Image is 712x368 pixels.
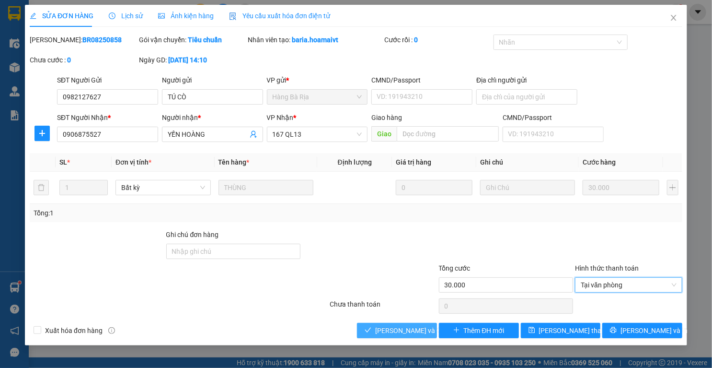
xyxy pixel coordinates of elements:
div: Người nhận [162,112,263,123]
div: Chưa thanh toán [329,299,438,316]
input: Dọc đường [397,126,499,142]
span: edit [30,12,36,19]
div: CMND/Passport [371,75,472,85]
span: Giá trị hàng [396,158,431,166]
span: check [365,327,371,334]
label: Hình thức thanh toán [575,264,639,272]
span: Ảnh kiện hàng [158,12,214,20]
div: CMND/Passport [503,112,604,123]
button: Close [660,5,687,32]
button: check[PERSON_NAME] và Giao hàng [357,323,437,338]
input: 0 [396,180,472,195]
button: plus [34,126,50,141]
span: Tổng cước [439,264,471,272]
span: 167 QL13 [273,127,362,142]
b: 0 [414,36,418,44]
div: SĐT Người Gửi [57,75,158,85]
span: user-add [250,131,257,138]
button: save[PERSON_NAME] thay đổi [521,323,601,338]
div: 0908218116 [8,31,75,45]
span: Gửi: [8,9,23,19]
span: plus [453,327,460,334]
span: Lịch sử [109,12,143,20]
span: Thêm ĐH mới [464,325,505,336]
div: Ngày GD: [139,55,246,65]
div: Địa chỉ người gửi [476,75,577,85]
span: C : [80,64,88,74]
div: Cước rồi : [384,35,492,45]
input: 0 [583,180,659,195]
span: SL [59,158,67,166]
div: [PERSON_NAME]: [30,35,137,45]
span: [PERSON_NAME] và In [620,325,688,336]
div: Gói vận chuyển: [139,35,246,45]
span: Tên hàng [218,158,250,166]
span: Hàng Bà Rịa [273,90,362,104]
span: Cước hàng [583,158,616,166]
input: Ghi Chú [480,180,575,195]
img: icon [229,12,237,20]
div: Người gửi [162,75,263,85]
span: [PERSON_NAME] và Giao hàng [375,325,467,336]
span: plus [35,130,49,137]
input: Ghi chú đơn hàng [166,244,301,259]
input: VD: Bàn, Ghế [218,180,314,195]
span: [PERSON_NAME] thay đổi [539,325,616,336]
b: baria.hoamaivt [292,36,338,44]
label: Ghi chú đơn hàng [166,231,219,238]
button: plusThêm ĐH mới [439,323,519,338]
span: close [670,14,678,22]
button: delete [34,180,49,195]
span: Tại văn phòng [581,278,677,292]
button: plus [667,180,678,195]
div: 0366901099 [82,43,149,56]
div: VP gửi [267,75,368,85]
div: Hàng Bà Rịa [82,8,149,31]
span: Định lượng [338,158,372,166]
span: Giao hàng [371,114,402,121]
span: picture [158,12,165,19]
div: TUAN [82,31,149,43]
div: trinh [8,20,75,31]
div: 167 QL13 [8,8,75,20]
div: Tổng: 1 [34,208,276,218]
span: save [528,327,535,334]
span: printer [610,327,617,334]
span: VP Nhận [267,114,294,121]
button: printer[PERSON_NAME] và In [602,323,682,338]
th: Ghi chú [476,153,579,172]
span: Yêu cầu xuất hóa đơn điện tử [229,12,330,20]
div: Chưa cước : [30,55,137,65]
b: 0 [67,56,71,64]
span: SỬA ĐƠN HÀNG [30,12,93,20]
span: Bất kỳ [121,180,205,195]
b: Tiêu chuẩn [188,36,222,44]
span: Nhận: [82,9,105,19]
span: Xuất hóa đơn hàng [41,325,106,336]
span: info-circle [108,327,115,334]
div: 70.000 [80,62,150,75]
input: Địa chỉ của người gửi [476,89,577,105]
div: SĐT Người Nhận [57,112,158,123]
b: BR08250858 [82,36,122,44]
div: Nhân viên tạo: [248,35,382,45]
b: [DATE] 14:10 [168,56,207,64]
span: clock-circle [109,12,115,19]
span: Giao [371,126,397,142]
span: Đơn vị tính [115,158,151,166]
